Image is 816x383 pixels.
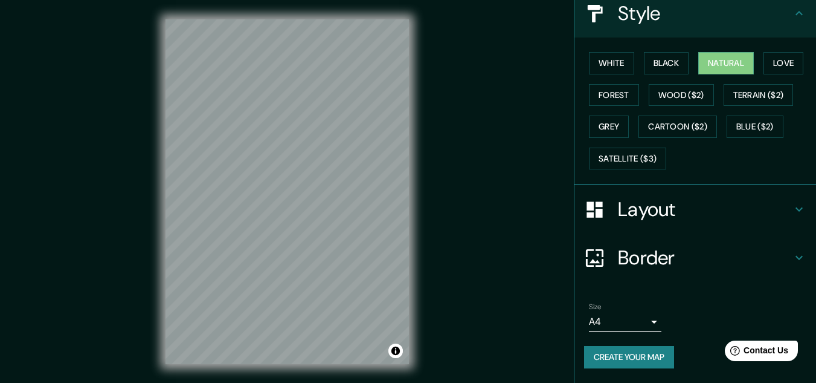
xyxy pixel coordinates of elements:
[388,344,403,358] button: Toggle attribution
[589,52,634,74] button: White
[589,148,666,170] button: Satellite ($3)
[584,346,674,368] button: Create your map
[618,1,792,25] h4: Style
[589,302,602,312] label: Size
[708,336,803,370] iframe: Help widget launcher
[589,84,639,106] button: Forest
[763,52,803,74] button: Love
[574,234,816,282] div: Border
[638,116,717,138] button: Cartoon ($2)
[649,84,714,106] button: Wood ($2)
[618,197,792,221] h4: Layout
[644,52,689,74] button: Black
[165,19,409,364] canvas: Map
[618,246,792,270] h4: Border
[727,116,783,138] button: Blue ($2)
[698,52,754,74] button: Natural
[724,84,794,106] button: Terrain ($2)
[589,116,629,138] button: Grey
[589,312,661,332] div: A4
[574,185,816,234] div: Layout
